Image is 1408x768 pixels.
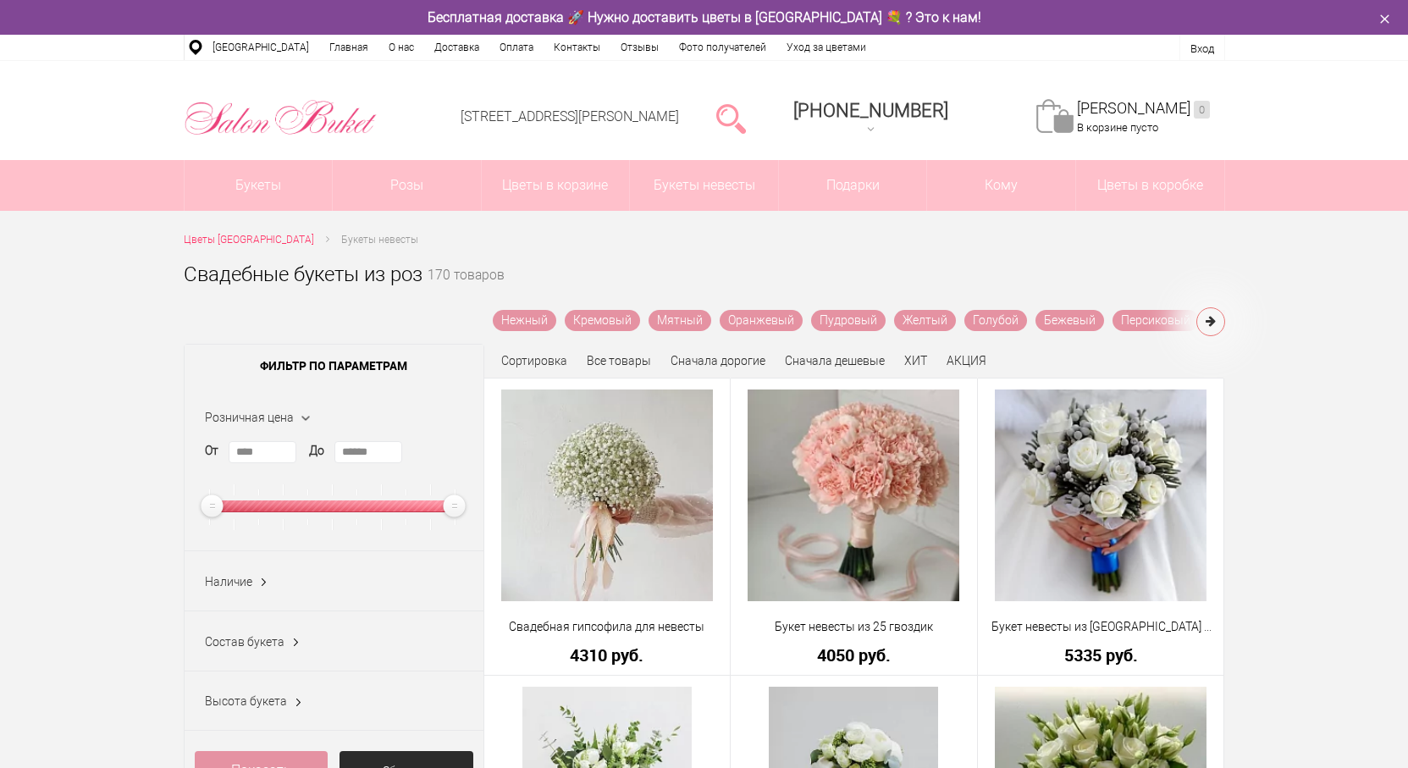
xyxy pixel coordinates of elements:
[587,354,651,367] a: Все товары
[748,390,959,601] img: Букет невесты из 25 гвоздик
[171,8,1238,26] div: Бесплатная доставка 🚀 Нужно доставить цветы в [GEOGRAPHIC_DATA] 💐 ? Это к нам!
[205,635,284,649] span: Состав букета
[205,411,294,424] span: Розничная цена
[185,160,333,211] a: Букеты
[989,646,1213,664] a: 5335 руб.
[1035,310,1104,331] a: Бежевый
[947,354,986,367] a: АКЦИЯ
[610,35,669,60] a: Отзывы
[378,35,424,60] a: О нас
[565,310,640,331] a: Кремовый
[785,354,885,367] a: Сначала дешевые
[184,234,314,246] span: Цветы [GEOGRAPHIC_DATA]
[964,310,1027,331] a: Голубой
[671,354,765,367] a: Сначала дорогие
[205,575,252,588] span: Наличие
[989,618,1213,636] a: Букет невесты из [GEOGRAPHIC_DATA] и белых роз
[205,694,287,708] span: Высота букета
[489,35,544,60] a: Оплата
[501,354,567,367] span: Сортировка
[776,35,876,60] a: Уход за цветами
[202,35,319,60] a: [GEOGRAPHIC_DATA]
[184,96,378,140] img: Цветы Нижний Новгород
[1113,310,1199,331] a: Персиковый
[630,160,778,211] a: Букеты невесты
[184,231,314,249] a: Цветы [GEOGRAPHIC_DATA]
[1077,121,1158,134] span: В корзине пусто
[501,390,713,601] img: Свадебная гипсофила для невесты
[184,259,422,290] h1: Свадебные букеты из роз
[1194,101,1210,119] ins: 0
[649,310,711,331] a: Мятный
[461,108,679,124] a: [STREET_ADDRESS][PERSON_NAME]
[1190,42,1214,55] a: Вход
[309,442,324,460] label: До
[904,354,927,367] a: ХИТ
[341,234,418,246] span: Букеты невесты
[811,310,886,331] a: Пудровый
[927,160,1075,211] span: Кому
[424,35,489,60] a: Доставка
[185,345,483,387] span: Фильтр по параметрам
[669,35,776,60] a: Фото получателей
[779,160,927,211] a: Подарки
[493,310,556,331] a: Нежный
[894,310,956,331] a: Желтый
[495,646,720,664] a: 4310 руб.
[742,618,966,636] a: Букет невесты из 25 гвоздик
[333,160,481,211] a: Розы
[495,618,720,636] a: Свадебная гипсофила для невесты
[1076,160,1224,211] a: Цветы в коробке
[793,100,948,121] span: [PHONE_NUMBER]
[482,160,630,211] a: Цветы в корзине
[995,390,1206,601] img: Букет невесты из брунии и белых роз
[205,442,218,460] label: От
[428,269,505,310] small: 170 товаров
[720,310,803,331] a: Оранжевый
[1077,99,1210,119] a: [PERSON_NAME]
[544,35,610,60] a: Контакты
[742,646,966,664] a: 4050 руб.
[783,94,958,142] a: [PHONE_NUMBER]
[319,35,378,60] a: Главная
